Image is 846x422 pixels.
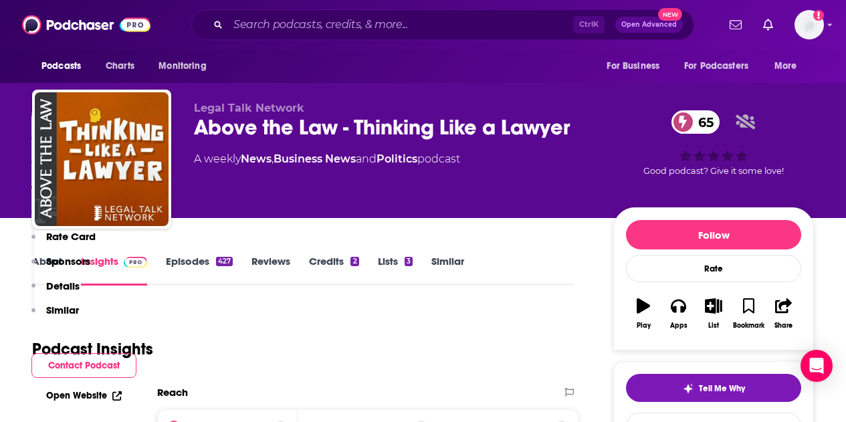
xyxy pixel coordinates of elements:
button: Sponsors [31,255,90,280]
span: Open Advanced [621,21,677,28]
img: Above the Law - Thinking Like a Lawyer [35,92,169,226]
a: 65 [671,110,720,134]
button: Open AdvancedNew [615,17,683,33]
span: Charts [106,57,134,76]
span: For Business [607,57,659,76]
button: Bookmark [731,290,766,338]
div: Play [637,322,651,330]
span: Good podcast? Give it some love! [643,166,784,176]
img: Podchaser - Follow, Share and Rate Podcasts [22,12,150,37]
div: Share [774,322,792,330]
button: Share [766,290,801,338]
a: Lists3 [378,255,413,286]
button: Follow [626,220,801,249]
div: 2 [350,257,358,266]
button: List [696,290,731,338]
img: User Profile [795,10,824,39]
button: open menu [675,54,768,79]
a: News [241,152,272,165]
span: Monitoring [158,57,206,76]
a: Charts [97,54,142,79]
a: Reviews [251,255,290,286]
a: Credits2 [309,255,358,286]
div: Rate [626,255,801,282]
p: Details [46,280,80,292]
div: Open Intercom Messenger [801,350,833,382]
span: For Podcasters [684,57,748,76]
div: List [708,322,719,330]
button: Play [626,290,661,338]
div: 427 [216,257,233,266]
a: Politics [377,152,417,165]
button: open menu [765,54,814,79]
span: , [272,152,274,165]
button: tell me why sparkleTell Me Why [626,374,801,402]
a: Show notifications dropdown [758,13,778,36]
button: Contact Podcast [31,353,136,378]
button: Show profile menu [795,10,824,39]
button: Similar [31,304,79,328]
span: More [774,57,797,76]
a: Episodes427 [166,255,233,286]
p: Similar [46,304,79,316]
span: Podcasts [41,57,81,76]
a: Show notifications dropdown [724,13,747,36]
span: 65 [685,110,720,134]
div: 3 [405,257,413,266]
span: Logged in as AlkaNara [795,10,824,39]
button: open menu [32,54,98,79]
div: A weekly podcast [194,151,460,167]
div: Bookmark [733,322,764,330]
span: Legal Talk Network [194,102,304,114]
p: Sponsors [46,255,90,268]
a: Open Website [46,390,122,401]
input: Search podcasts, credits, & more... [228,14,573,35]
div: Search podcasts, credits, & more... [191,9,694,40]
a: Similar [431,255,464,286]
button: Details [31,280,80,304]
span: New [658,8,682,21]
span: Tell Me Why [699,383,745,394]
button: open menu [597,54,676,79]
svg: Add a profile image [813,10,824,21]
a: Business News [274,152,356,165]
div: Apps [670,322,688,330]
div: 65Good podcast? Give it some love! [613,102,814,185]
button: open menu [149,54,223,79]
span: Ctrl K [573,16,605,33]
h2: Reach [157,386,188,399]
span: and [356,152,377,165]
img: tell me why sparkle [683,383,694,394]
button: Apps [661,290,696,338]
